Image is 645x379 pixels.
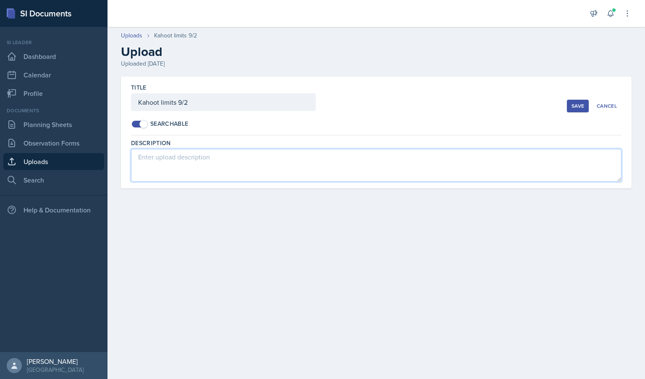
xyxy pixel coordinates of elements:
label: Title [131,83,147,92]
a: Profile [3,85,104,102]
div: [GEOGRAPHIC_DATA] [27,366,84,374]
div: Searchable [150,119,189,128]
a: Calendar [3,66,104,83]
input: Enter title [131,93,316,111]
div: Cancel [597,103,617,109]
a: Uploads [3,153,104,170]
div: Documents [3,107,104,114]
a: Planning Sheets [3,116,104,133]
label: Description [131,139,171,147]
h2: Upload [121,44,632,59]
div: Si leader [3,39,104,46]
a: Observation Forms [3,135,104,151]
div: Kahoot limits 9/2 [154,31,197,40]
button: Save [567,100,589,112]
div: [PERSON_NAME] [27,357,84,366]
button: Cancel [592,100,621,112]
div: Save [572,103,584,109]
a: Search [3,172,104,188]
a: Uploads [121,31,142,40]
div: Uploaded [DATE] [121,59,632,68]
div: Help & Documentation [3,201,104,218]
a: Dashboard [3,48,104,65]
